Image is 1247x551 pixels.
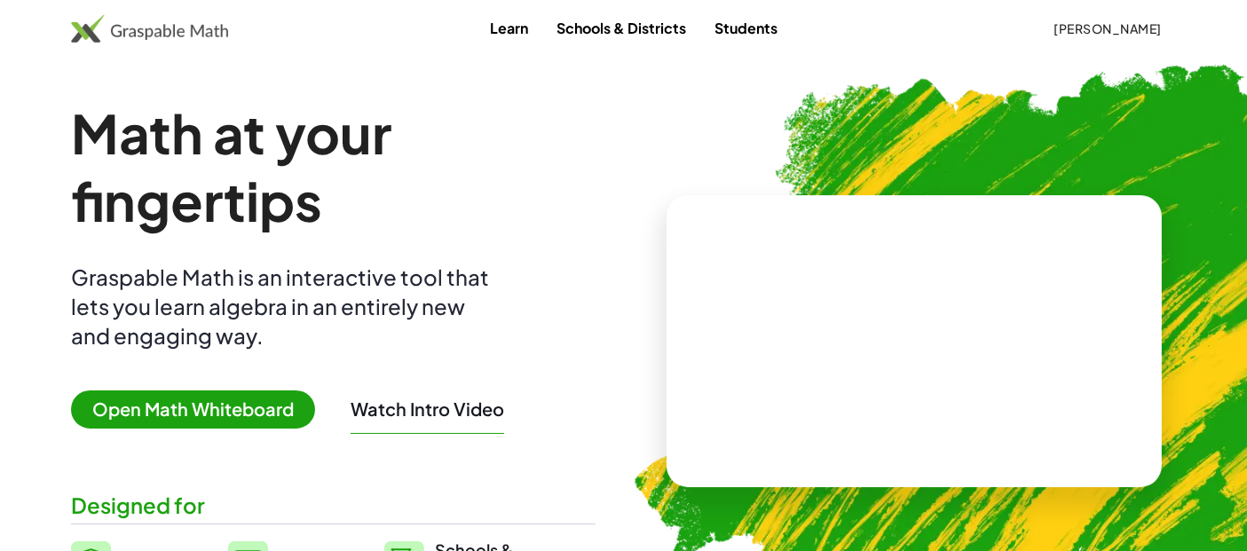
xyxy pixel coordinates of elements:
[476,12,542,44] a: Learn
[1039,12,1176,44] button: [PERSON_NAME]
[71,263,497,350] div: Graspable Math is an interactive tool that lets you learn algebra in an entirely new and engaging...
[700,12,792,44] a: Students
[542,12,700,44] a: Schools & Districts
[781,275,1047,408] video: What is this? This is dynamic math notation. Dynamic math notation plays a central role in how Gr...
[71,491,596,520] div: Designed for
[1054,20,1162,36] span: [PERSON_NAME]
[71,390,315,429] span: Open Math Whiteboard
[351,398,504,421] button: Watch Intro Video
[71,99,596,234] h1: Math at your fingertips
[71,401,329,420] a: Open Math Whiteboard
